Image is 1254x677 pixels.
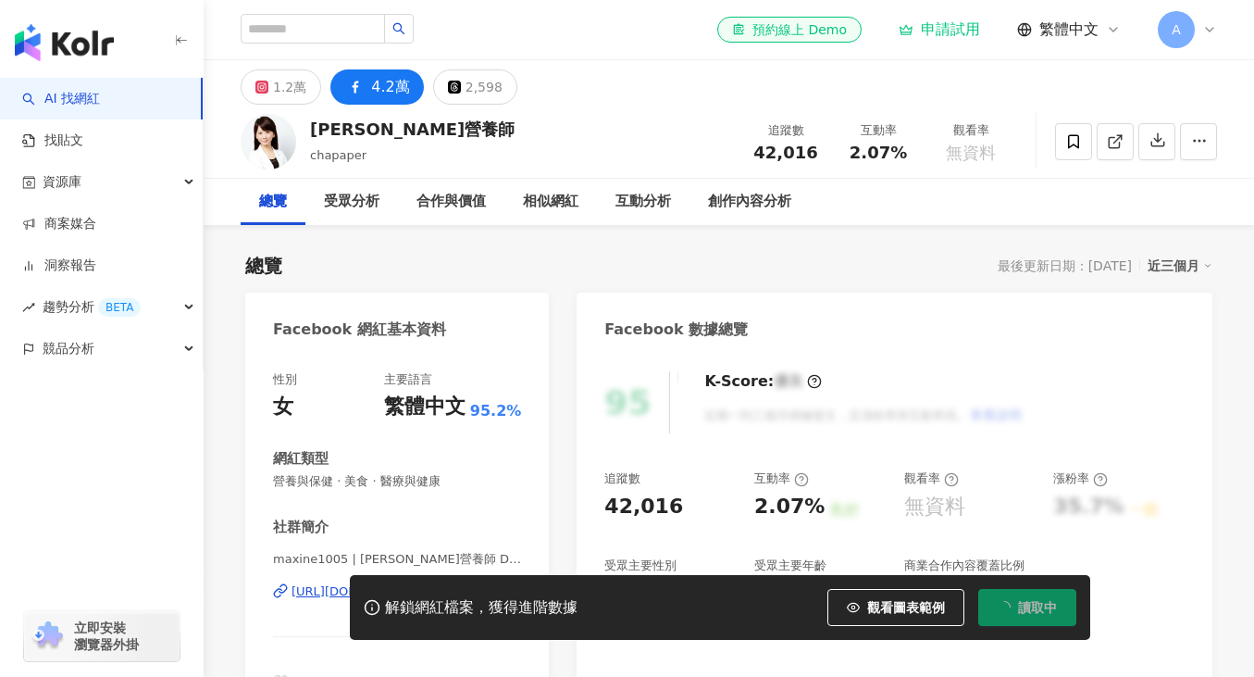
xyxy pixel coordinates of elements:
[433,69,517,105] button: 2,598
[392,22,405,35] span: search
[604,320,748,340] div: Facebook 數據總覽
[22,301,35,314] span: rise
[273,74,306,100] div: 1.2萬
[273,393,293,421] div: 女
[754,493,825,521] div: 2.07%
[74,620,139,653] span: 立即安裝 瀏覽器外掛
[704,371,822,392] div: K-Score :
[615,191,671,213] div: 互動分析
[273,551,521,568] span: maxine1005 | [PERSON_NAME]營養師 Dietitian [PERSON_NAME] [PERSON_NAME] | maxine1005
[24,611,180,661] a: chrome extension立即安裝 瀏覽器外掛
[867,600,945,615] span: 觀看圖表範例
[384,393,466,421] div: 繁體中文
[15,24,114,61] img: logo
[241,114,296,169] img: KOL Avatar
[310,148,366,162] span: chapaper
[22,257,96,275] a: 洞察報告
[416,191,486,213] div: 合作與價值
[753,143,817,162] span: 42,016
[1039,19,1099,40] span: 繁體中文
[470,401,522,421] span: 95.2%
[717,17,862,43] a: 預約線上 Demo
[604,493,683,521] div: 42,016
[850,144,907,162] span: 2.07%
[30,621,66,651] img: chrome extension
[1172,19,1181,40] span: A
[273,371,297,388] div: 性別
[604,558,677,574] div: 受眾主要性別
[324,191,379,213] div: 受眾分析
[754,470,809,487] div: 互動率
[330,69,423,105] button: 4.2萬
[98,298,141,317] div: BETA
[523,191,578,213] div: 相似網紅
[384,371,432,388] div: 主要語言
[997,601,1010,614] span: loading
[466,74,503,100] div: 2,598
[904,470,959,487] div: 觀看率
[22,132,83,150] a: 找貼文
[936,121,1006,140] div: 觀看率
[259,191,287,213] div: 總覽
[899,20,980,39] a: 申請試用
[245,253,282,279] div: 總覽
[827,589,964,626] button: 觀看圖表範例
[22,215,96,233] a: 商案媒合
[843,121,913,140] div: 互動率
[385,598,577,618] div: 解鎖網紅檔案，獲得進階數據
[904,558,1024,574] div: 商業合作內容覆蓋比例
[273,320,446,340] div: Facebook 網紅基本資料
[241,69,321,105] button: 1.2萬
[754,558,826,574] div: 受眾主要年齡
[273,473,521,490] span: 營養與保健 · 美食 · 醫療與健康
[22,90,100,108] a: searchAI 找網紅
[978,589,1076,626] button: 讀取中
[904,493,965,521] div: 無資料
[43,328,94,370] span: 競品分析
[708,191,791,213] div: 創作內容分析
[43,286,141,328] span: 趨勢分析
[604,470,640,487] div: 追蹤數
[1053,470,1108,487] div: 漲粉率
[732,20,847,39] div: 預約線上 Demo
[43,161,81,203] span: 資源庫
[371,74,409,100] div: 4.2萬
[946,144,996,162] span: 無資料
[998,258,1132,273] div: 最後更新日期：[DATE]
[310,118,515,141] div: [PERSON_NAME]營養師
[273,518,329,537] div: 社群簡介
[1148,254,1212,278] div: 近三個月
[273,449,329,469] div: 網紅類型
[751,121,821,140] div: 追蹤數
[1018,600,1057,615] span: 讀取中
